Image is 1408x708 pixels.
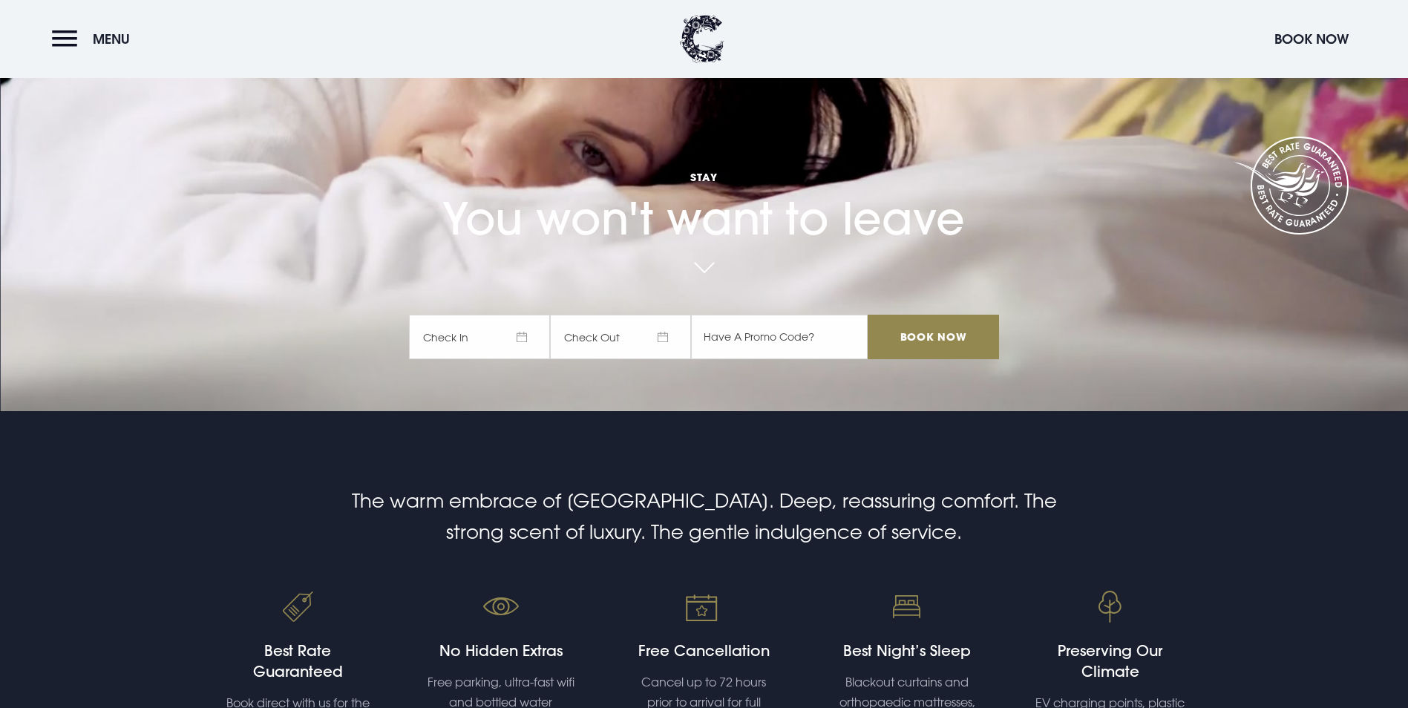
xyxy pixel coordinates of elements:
h4: Free Cancellation [629,640,779,661]
span: Check Out [550,315,691,359]
img: No hidden fees [475,581,527,633]
input: Have A Promo Code? [691,315,868,359]
span: Menu [93,30,130,47]
h4: No Hidden Extras [425,640,576,661]
h4: Preserving Our Climate [1035,640,1185,682]
img: Clandeboye Lodge [680,15,724,63]
img: Event venue Bangor, Northern Ireland [1084,581,1136,633]
img: Orthopaedic mattresses sleep [881,581,933,633]
button: Book Now [1267,23,1356,55]
h4: Best Rate Guaranteed [223,640,373,682]
span: Stay [409,170,998,184]
span: The warm embrace of [GEOGRAPHIC_DATA]. Deep, reassuring comfort. The strong scent of luxury. The ... [352,489,1057,543]
h4: Best Night’s Sleep [831,640,982,661]
img: Best rate guaranteed [272,581,324,633]
span: Check In [409,315,550,359]
h1: You won't want to leave [409,125,998,245]
img: Tailored bespoke events venue [678,581,730,633]
button: Menu [52,23,137,55]
input: Book Now [868,315,998,359]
